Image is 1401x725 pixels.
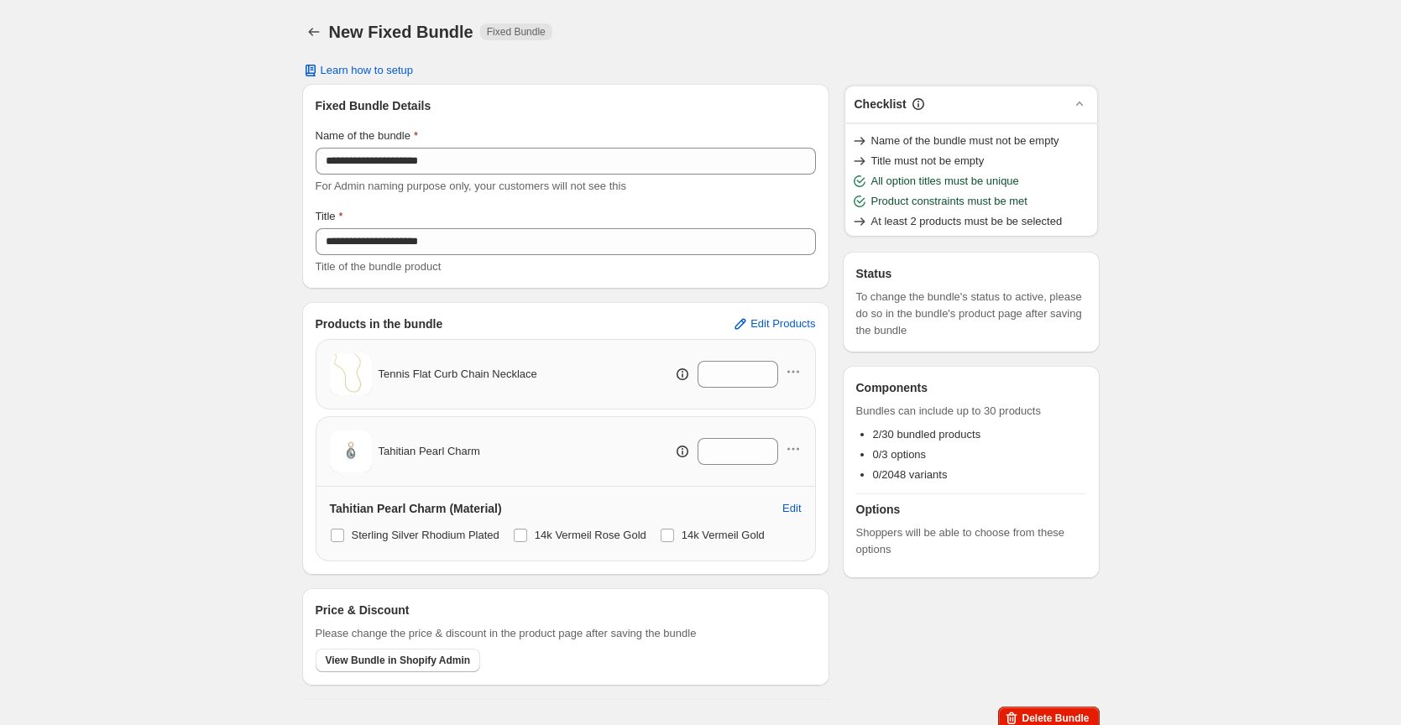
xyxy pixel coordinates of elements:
[352,529,499,541] span: Sterling Silver Rhodium Plated
[316,180,626,192] span: For Admin naming purpose only, your customers will not see this
[856,403,1086,420] span: Bundles can include up to 30 products
[316,128,419,144] label: Name of the bundle
[856,265,1086,282] h3: Status
[873,428,981,441] span: 2/30 bundled products
[379,443,480,460] span: Tahitian Pearl Charm
[379,366,537,383] span: Tennis Flat Curb Chain Necklace
[1022,712,1089,725] span: Delete Bundle
[856,501,1086,518] h3: Options
[330,430,372,472] img: Tahitian Pearl Charm
[302,20,326,44] button: Back
[316,208,343,225] label: Title
[292,59,424,82] button: Learn how to setup
[316,97,816,114] h3: Fixed Bundle Details
[682,529,765,541] span: 14k Vermeil Gold
[750,317,815,331] span: Edit Products
[535,529,646,541] span: 14k Vermeil Rose Gold
[871,153,985,170] span: Title must not be empty
[873,468,948,481] span: 0/2048 variants
[316,602,410,618] h3: Price & Discount
[316,260,442,273] span: Title of the bundle product
[871,213,1063,230] span: At least 2 products must be be selected
[487,25,546,39] span: Fixed Bundle
[855,96,907,112] h3: Checklist
[316,625,697,642] span: Please change the price & discount in the product page after saving the bundle
[856,524,1086,558] span: Shoppers will be able to choose from these options
[871,193,1027,210] span: Product constraints must be met
[326,654,471,667] span: View Bundle in Shopify Admin
[856,379,928,396] h3: Components
[329,22,473,42] h1: New Fixed Bundle
[722,310,825,337] button: Edit Products
[316,649,481,672] button: View Bundle in Shopify Admin
[782,502,801,515] span: Edit
[330,500,502,517] h3: Tahitian Pearl Charm (Material)
[321,64,414,77] span: Learn how to setup
[871,133,1059,149] span: Name of the bundle must not be empty
[330,353,372,395] img: Tennis Flat Curb Chain Necklace
[316,316,443,332] h3: Products in the bundle
[871,173,1019,190] span: All option titles must be unique
[873,448,927,461] span: 0/3 options
[856,289,1086,339] span: To change the bundle's status to active, please do so in the bundle's product page after saving t...
[772,495,811,522] button: Edit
